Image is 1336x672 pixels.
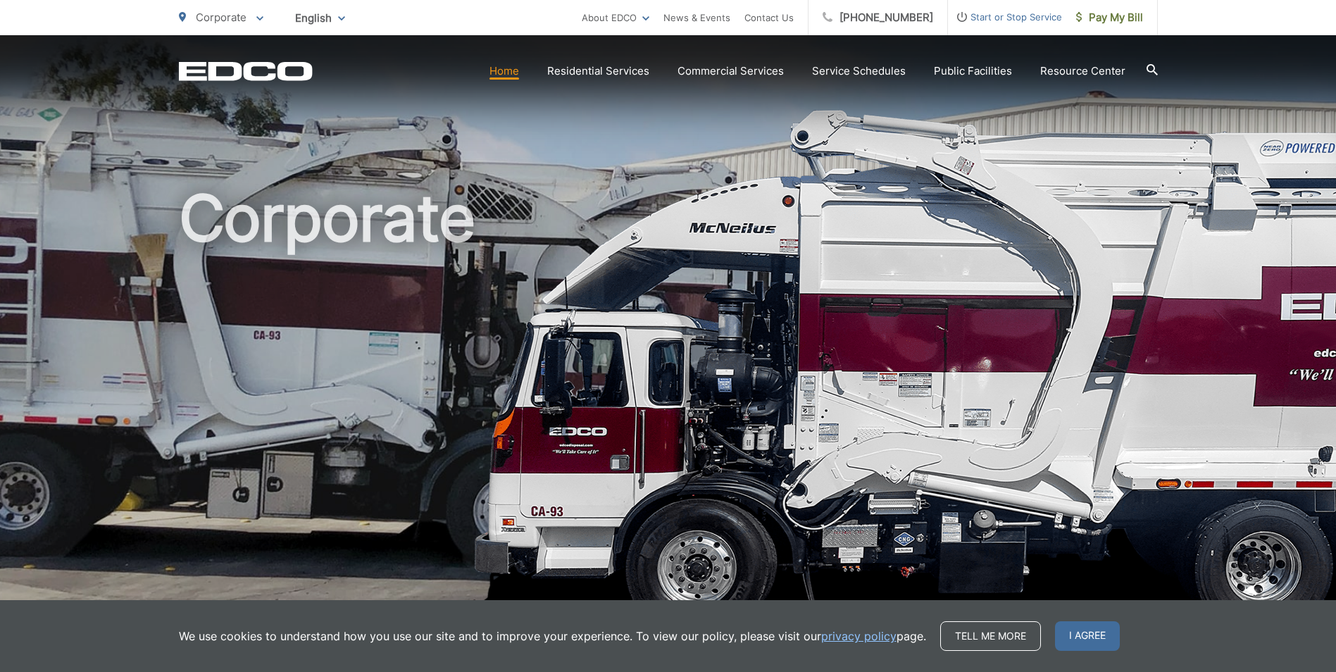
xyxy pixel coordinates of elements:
[196,11,246,24] span: Corporate
[663,9,730,26] a: News & Events
[940,621,1041,651] a: Tell me more
[1076,9,1143,26] span: Pay My Bill
[934,63,1012,80] a: Public Facilities
[744,9,794,26] a: Contact Us
[547,63,649,80] a: Residential Services
[812,63,906,80] a: Service Schedules
[179,628,926,645] p: We use cookies to understand how you use our site and to improve your experience. To view our pol...
[821,628,897,645] a: privacy policy
[285,6,356,30] span: English
[582,9,649,26] a: About EDCO
[179,61,313,81] a: EDCD logo. Return to the homepage.
[489,63,519,80] a: Home
[1040,63,1125,80] a: Resource Center
[179,183,1158,629] h1: Corporate
[678,63,784,80] a: Commercial Services
[1055,621,1120,651] span: I agree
